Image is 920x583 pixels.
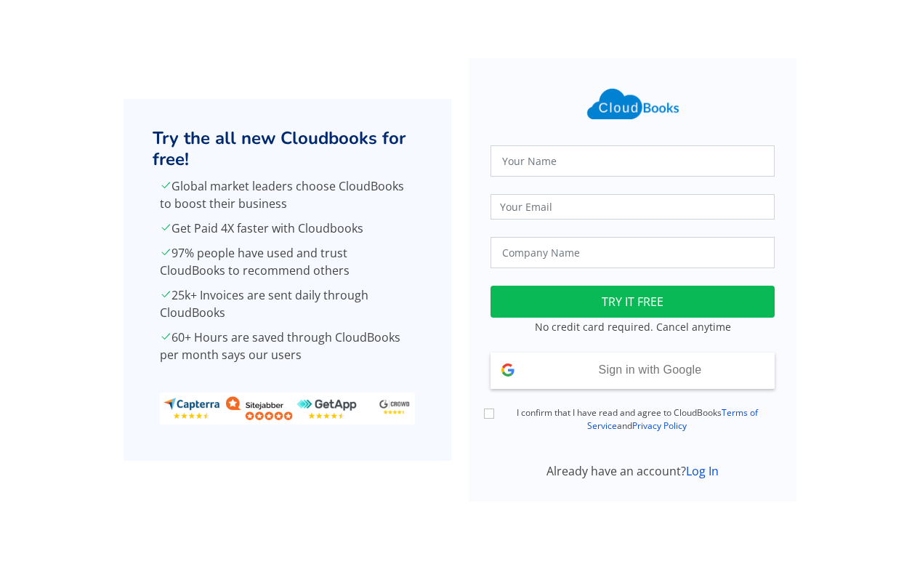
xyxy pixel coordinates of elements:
p: 25k+ Invoices are sent daily through CloudBooks [160,286,415,321]
p: 97% people have used and trust CloudBooks to recommend others [160,244,415,279]
label: I confirm that I have read and agree to CloudBooks and [499,406,775,433]
button: TRY IT FREE [491,286,775,318]
input: Your Name [491,145,775,177]
h2: Try the all new Cloudbooks for free! [153,128,422,170]
a: Terms of Service [587,406,758,432]
div: Already have an account? [482,462,783,480]
a: Log In [686,463,719,479]
img: Cloudbooks Logo [578,80,687,128]
p: 60+ Hours are saved through CloudBooks per month says our users [160,329,415,363]
input: Your Email [491,194,775,220]
a: Privacy Policy [632,419,687,432]
span: Sign in with Google [599,363,702,376]
input: Company Name [491,237,775,268]
p: Get Paid 4X faster with Cloudbooks [160,220,415,237]
small: No credit card required. Cancel anytime [535,320,731,334]
p: Global market leaders choose CloudBooks to boost their business [160,177,415,212]
img: ratings_banner.png [160,393,415,425]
